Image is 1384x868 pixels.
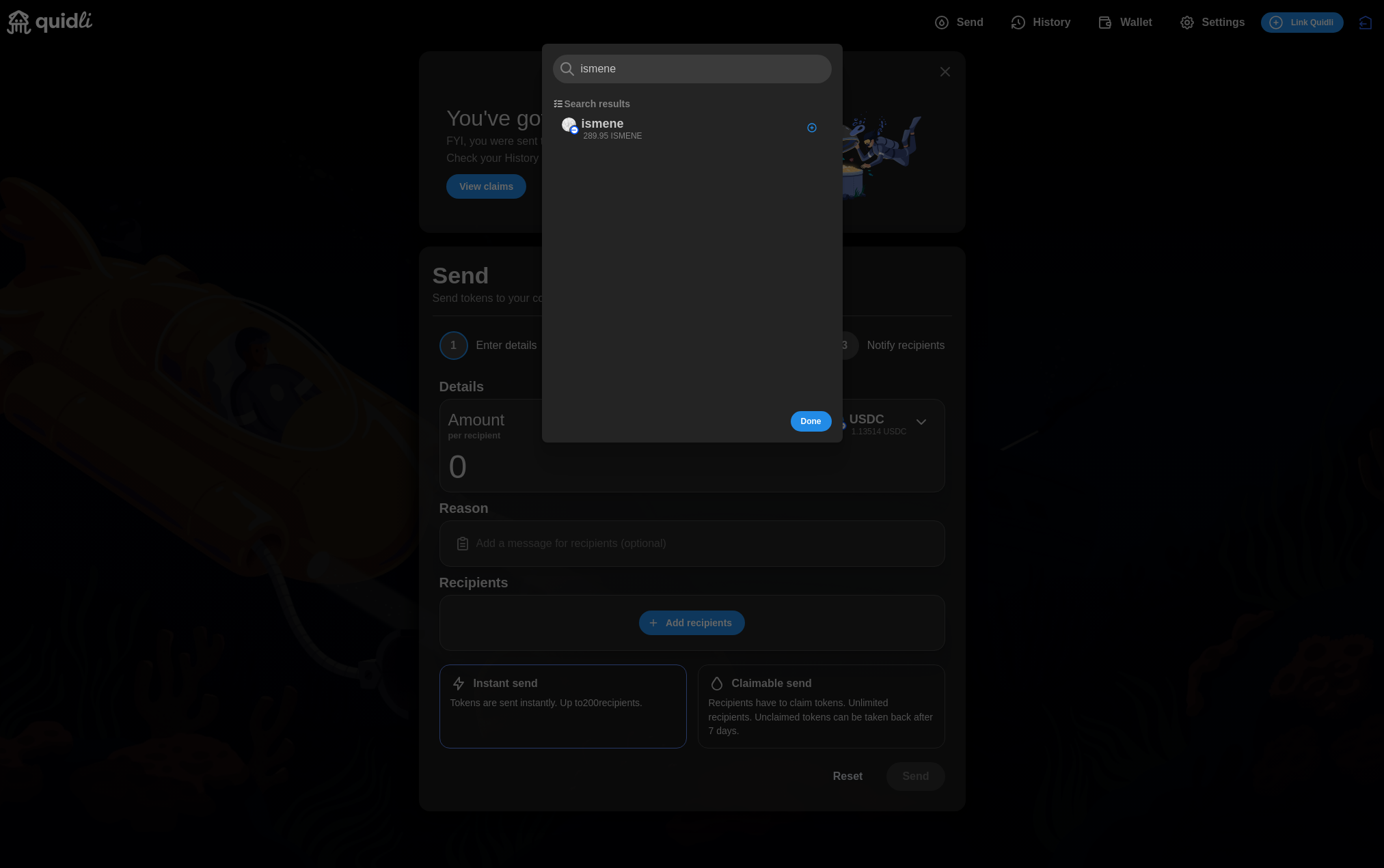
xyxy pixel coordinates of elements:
p: ismene [582,114,624,134]
input: Token name or address [553,55,832,83]
p: Search results [565,97,631,111]
img: ismene (on Base) [562,117,576,132]
button: Done [791,411,832,432]
span: Done [801,412,822,431]
p: 289.95 ISMENE [584,130,642,142]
